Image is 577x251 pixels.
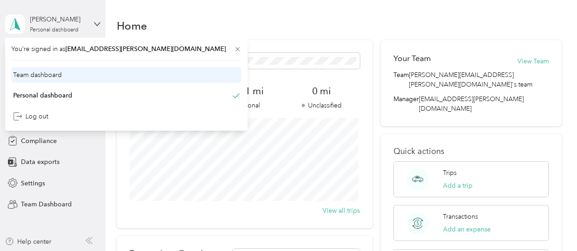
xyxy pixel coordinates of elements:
p: Quick actions [393,147,549,156]
span: You’re signed in as [11,44,241,54]
button: Add an expense [443,225,491,234]
iframe: Everlance-gr Chat Button Frame [526,200,577,251]
button: Add a trip [443,181,473,190]
span: Compliance [21,136,57,146]
div: Team dashboard [13,70,62,80]
button: Help center [5,237,51,246]
div: Personal dashboard [30,27,79,33]
p: Transactions [443,212,478,221]
h1: Home [117,21,147,31]
div: Log out [13,112,48,121]
span: [PERSON_NAME][EMAIL_ADDRESS][PERSON_NAME][DOMAIN_NAME]'s team [409,70,549,89]
div: [PERSON_NAME] [30,15,87,24]
span: [EMAIL_ADDRESS][PERSON_NAME][DOMAIN_NAME] [65,45,226,53]
span: Data exports [21,157,60,167]
span: 0 mi [283,85,360,97]
button: View all trips [323,206,360,215]
span: Team Dashboard [21,200,72,209]
button: View Team [517,56,549,66]
span: [EMAIL_ADDRESS][PERSON_NAME][DOMAIN_NAME] [419,95,524,113]
h2: Your Team [393,53,431,64]
div: Personal dashboard [13,91,72,100]
p: Unclassified [283,101,360,110]
span: Manager [393,94,419,113]
p: Trips [443,168,457,178]
span: Settings [21,179,45,188]
span: Team [393,70,409,89]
